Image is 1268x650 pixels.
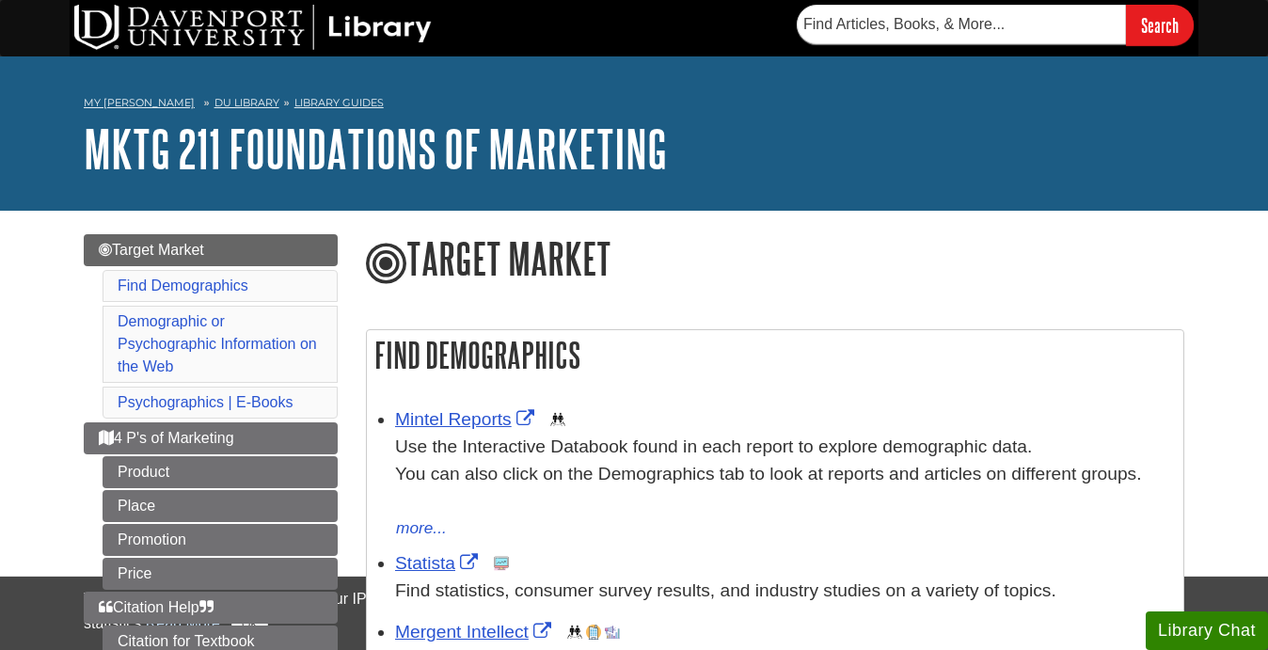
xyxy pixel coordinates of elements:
a: Link opens in new window [395,622,556,642]
p: Find statistics, consumer survey results, and industry studies on a variety of topics. [395,578,1174,605]
img: Demographics [567,625,582,640]
img: Company Information [586,625,601,640]
a: Citation Help [84,592,338,624]
input: Search [1126,5,1194,45]
button: Library Chat [1146,611,1268,650]
a: Demographic or Psychographic Information on the Web [118,313,317,374]
a: Library Guides [294,96,384,109]
a: DU Library [214,96,279,109]
a: Psychographics | E-Books [118,394,293,410]
a: MKTG 211 Foundations of Marketing [84,119,667,178]
span: Citation Help [99,599,214,615]
h1: Target Market [366,234,1184,287]
a: Promotion [103,524,338,556]
h2: Find Demographics [367,330,1183,380]
img: Demographics [550,412,565,427]
a: Product [103,456,338,488]
img: DU Library [74,5,432,50]
img: Industry Report [605,625,620,640]
a: My [PERSON_NAME] [84,95,195,111]
form: Searches DU Library's articles, books, and more [797,5,1194,45]
input: Find Articles, Books, & More... [797,5,1126,44]
img: Statistics [494,556,509,571]
span: 4 P's of Marketing [99,430,234,446]
button: more... [395,515,448,542]
a: Find Demographics [118,277,248,293]
div: Use the Interactive Databook found in each report to explore demographic data. You can also click... [395,434,1174,515]
a: Target Market [84,234,338,266]
a: Place [103,490,338,522]
nav: breadcrumb [84,90,1184,120]
a: 4 P's of Marketing [84,422,338,454]
span: Target Market [99,242,204,258]
a: Price [103,558,338,590]
a: Link opens in new window [395,409,539,429]
a: Link opens in new window [395,553,483,573]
